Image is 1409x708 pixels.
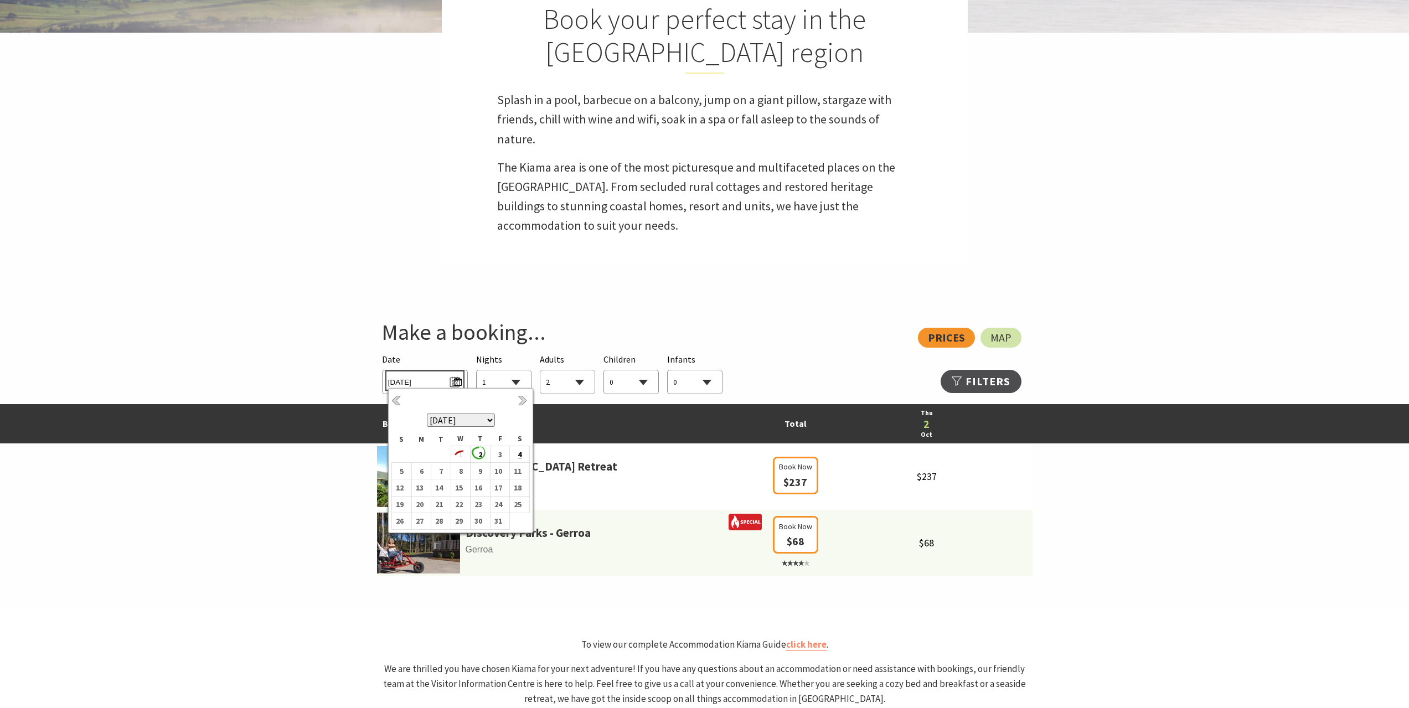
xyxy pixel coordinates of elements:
[787,534,804,548] span: $68
[980,328,1021,348] a: Map
[411,513,431,529] td: 27
[471,513,491,529] td: 30
[431,514,446,528] b: 28
[392,464,406,478] b: 5
[451,497,466,511] b: 22
[392,497,406,511] b: 19
[919,536,934,549] span: $68
[451,432,471,446] th: W
[377,446,460,507] img: parkridgea.jpg
[779,520,812,533] span: Book Now
[392,463,412,479] td: 5
[471,496,491,513] td: 23
[392,513,412,529] td: 26
[392,480,406,495] b: 12
[431,480,446,495] b: 14
[471,514,485,528] b: 30
[382,354,400,365] span: Date
[377,476,770,490] span: Gerringong
[431,479,451,496] td: 14
[510,432,530,446] th: S
[392,496,412,513] td: 19
[667,354,695,365] span: Infants
[827,418,1027,430] a: 2
[497,3,912,74] h2: Book your perfect stay in the [GEOGRAPHIC_DATA] region
[382,353,468,394] div: Please choose your desired arrival date
[497,158,912,236] p: The Kiama area is one of the most picturesque and multifaceted places on the [GEOGRAPHIC_DATA]. F...
[471,479,491,496] td: 16
[783,475,807,489] span: $237
[451,464,466,478] b: 8
[377,404,770,443] td: Best Rates
[451,447,466,462] i: 1
[490,463,510,479] td: 10
[431,496,451,513] td: 21
[466,457,617,476] a: [GEOGRAPHIC_DATA] Retreat
[603,354,636,365] span: Children
[917,470,937,483] span: $237
[451,514,466,528] b: 29
[451,463,471,479] td: 8
[388,373,462,388] span: [DATE]
[510,497,524,511] b: 25
[476,353,502,367] span: Nights
[451,479,471,496] td: 15
[392,432,412,446] th: S
[392,479,412,496] td: 12
[497,90,912,149] p: Splash in a pool, barbecue on a balcony, jump on a giant pillow, stargaze with friends, chill wit...
[773,536,818,569] a: Book Now $68
[491,447,505,462] b: 3
[490,513,510,529] td: 31
[471,432,491,446] th: T
[510,480,524,495] b: 18
[990,333,1011,342] span: Map
[377,662,1033,707] p: We are thrilled you have chosen Kiama for your next adventure! If you have any questions about an...
[412,480,426,495] b: 13
[471,463,491,479] td: 9
[451,496,471,513] td: 22
[827,408,1027,418] a: Thu
[377,637,1033,652] p: To view our complete Accommodation Kiama Guide .
[431,463,451,479] td: 7
[412,497,426,511] b: 20
[471,480,485,495] b: 16
[510,446,530,462] td: 4
[779,461,812,473] span: Book Now
[451,480,466,495] b: 15
[431,432,451,446] th: T
[431,497,446,511] b: 21
[431,513,451,529] td: 28
[471,464,485,478] b: 9
[770,404,821,443] td: Total
[510,447,524,462] b: 4
[411,432,431,446] th: M
[510,464,524,478] b: 11
[411,496,431,513] td: 20
[491,514,505,528] b: 31
[392,514,406,528] b: 26
[786,638,827,651] a: click here
[411,479,431,496] td: 13
[412,514,426,528] b: 27
[490,479,510,496] td: 17
[476,353,531,394] div: Choose a number of nights
[510,463,530,479] td: 11
[490,432,510,446] th: F
[827,430,1027,440] a: Oct
[411,463,431,479] td: 6
[471,447,485,462] b: 2
[412,464,426,478] b: 6
[491,480,505,495] b: 17
[451,513,471,529] td: 29
[510,496,530,513] td: 25
[431,464,446,478] b: 7
[490,446,510,462] td: 3
[377,513,460,573] img: 341233-primary-1e441c39-47ed-43bc-a084-13db65cabecb.jpg
[773,477,818,488] a: Book Now $237
[510,479,530,496] td: 18
[491,497,505,511] b: 24
[491,464,505,478] b: 10
[471,446,491,462] td: 2
[377,542,770,557] span: Gerroa
[471,497,485,511] b: 23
